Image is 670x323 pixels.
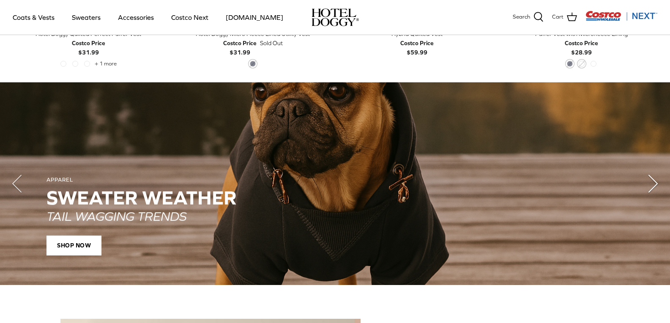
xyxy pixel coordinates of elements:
div: APPAREL [46,176,624,184]
em: TAIL WAGGING TRENDS [46,209,186,223]
a: Hotel Doggy Micro Fleece Lined Utility Vest Costco Price$31.99 Sold Out [177,29,329,57]
a: Costco Next [164,3,216,32]
div: Costco Price [72,38,105,48]
a: Cart [552,12,577,23]
b: $31.99 [223,38,257,56]
span: Search [513,13,530,22]
div: Costco Price [400,38,434,48]
a: Sweaters [64,3,108,32]
b: $28.99 [565,38,598,56]
img: hoteldoggycom [312,8,359,26]
h2: SWEATER WEATHER [46,187,624,209]
div: Costco Price [565,38,598,48]
div: Costco Price [223,38,257,48]
img: Costco Next [585,11,657,21]
b: $59.99 [400,38,434,56]
a: Search [513,12,544,23]
a: Visit Costco Next [585,16,657,22]
a: Hybrid Quilted Vest Costco Price$59.99 [342,29,493,57]
a: Hotel Doggy Quilted Perfect Puffer Vest Costco Price$31.99 [13,29,164,57]
span: + 1 more [95,61,117,67]
a: hoteldoggy.com hoteldoggycom [312,8,359,26]
a: Puffer Vest with Microfleece Lining Costco Price$28.99 [506,29,657,57]
a: Accessories [110,3,161,32]
a: [DOMAIN_NAME] [218,3,291,32]
span: SHOP NOW [46,235,101,255]
button: Next [636,167,670,201]
b: $31.99 [72,38,105,56]
span: Sold Out [260,38,283,48]
span: Cart [552,13,563,22]
a: Coats & Vests [5,3,62,32]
